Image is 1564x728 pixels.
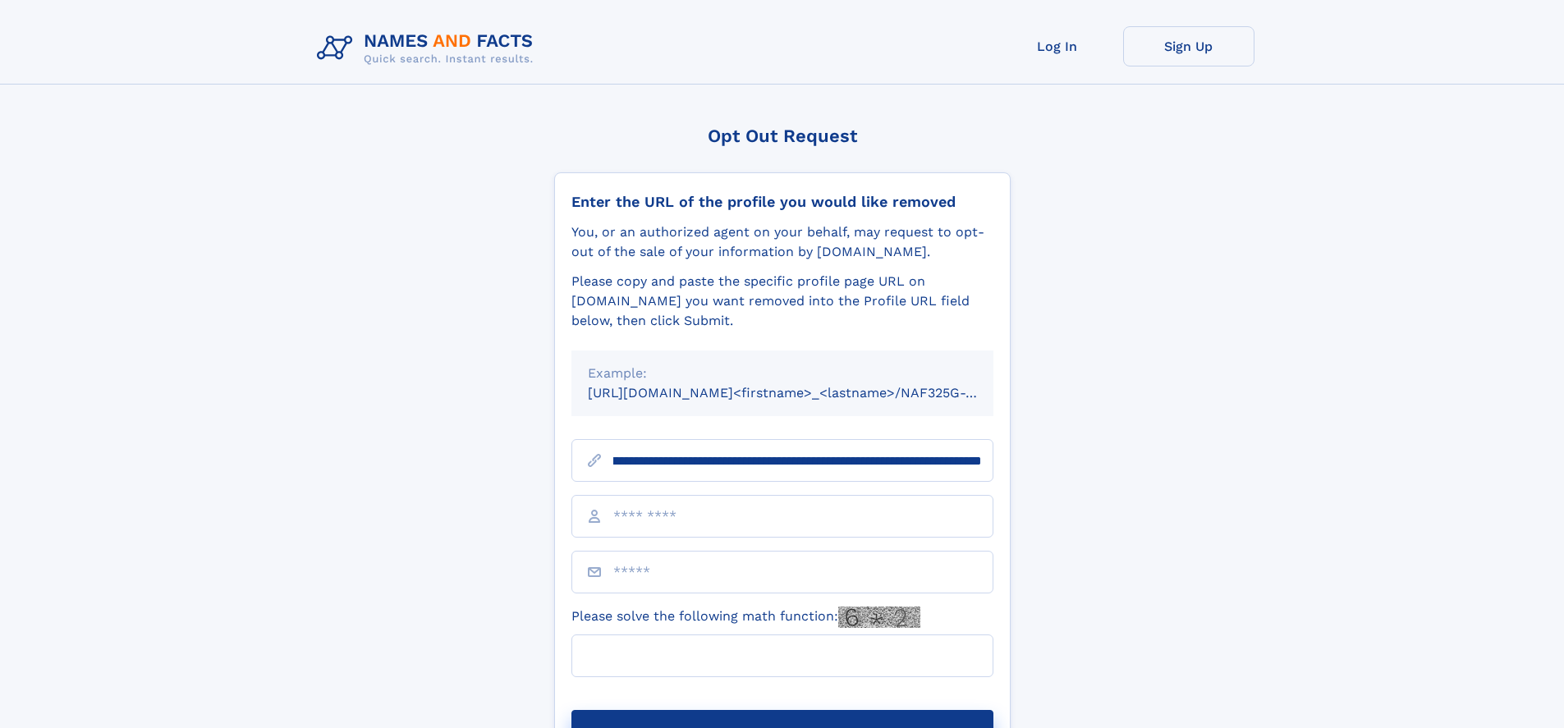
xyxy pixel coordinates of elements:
[588,385,1025,401] small: [URL][DOMAIN_NAME]<firstname>_<lastname>/NAF325G-xxxxxxxx
[571,272,993,331] div: Please copy and paste the specific profile page URL on [DOMAIN_NAME] you want removed into the Pr...
[1123,26,1254,66] a: Sign Up
[992,26,1123,66] a: Log In
[588,364,977,383] div: Example:
[571,607,920,628] label: Please solve the following math function:
[554,126,1011,146] div: Opt Out Request
[571,193,993,211] div: Enter the URL of the profile you would like removed
[310,26,547,71] img: Logo Names and Facts
[571,222,993,262] div: You, or an authorized agent on your behalf, may request to opt-out of the sale of your informatio...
